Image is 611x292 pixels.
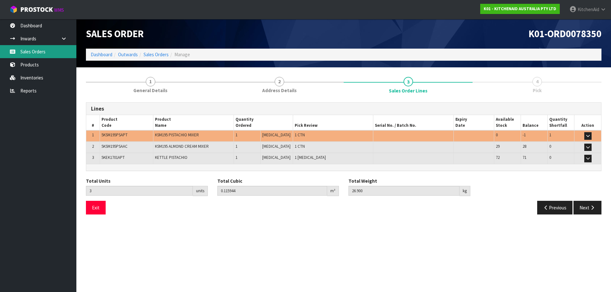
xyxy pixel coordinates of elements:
th: Available Stock [494,115,521,130]
span: 1 CTN [295,132,305,138]
th: Pick Review [293,115,373,130]
div: m³ [327,186,339,196]
span: 1 [235,144,237,149]
span: 1 [MEDICAL_DATA] [295,155,326,160]
a: Sales Orders [144,51,169,58]
span: K01-ORD0078350 [529,28,601,40]
span: 1 CTN [295,144,305,149]
img: cube-alt.png [10,5,18,13]
span: [MEDICAL_DATA] [262,132,291,138]
span: 5KSM195PSAPT [102,132,128,138]
span: [MEDICAL_DATA] [262,144,291,149]
span: -1 [523,132,526,138]
span: 1 [549,132,551,138]
span: 3 [92,155,94,160]
button: Next [573,201,601,214]
th: # [86,115,100,130]
span: 1 [235,132,237,138]
label: Total Units [86,178,110,184]
span: 1 [146,77,155,86]
span: 2 [92,144,94,149]
span: 71 [523,155,526,160]
th: Quantity Shortfall [547,115,574,130]
span: KSM195 PISTACHIO MIXER [155,132,199,138]
span: ProStock [20,5,53,14]
span: 3 [404,77,413,86]
button: Previous [537,201,573,214]
span: General Details [133,87,167,94]
span: 29 [496,144,500,149]
strong: K01 - KITCHENAID AUSTRALIA PTY LTD [484,6,556,11]
th: Serial No. / Batch No. [373,115,454,130]
th: Quantity Ordered [234,115,293,130]
span: 2 [275,77,284,86]
div: kg [460,186,470,196]
th: Balance [521,115,547,130]
th: Expiry Date [454,115,494,130]
span: 0 [496,132,498,138]
span: 28 [523,144,526,149]
span: Sales Order [86,28,144,40]
th: Product Name [153,115,234,130]
span: 4 [532,77,542,86]
span: 1 [235,155,237,160]
a: Outwards [118,51,138,58]
button: Exit [86,201,106,214]
span: Manage [174,51,190,58]
span: Pick [533,87,542,94]
a: Dashboard [91,51,112,58]
input: Total Cubic [217,186,327,196]
span: [MEDICAL_DATA] [262,155,291,160]
th: Action [574,115,601,130]
label: Total Weight [348,178,377,184]
span: KitchenAid [578,6,599,12]
span: KSM195 ALMOND CREAM MIXER [155,144,209,149]
h3: Lines [91,106,596,112]
span: Address Details [262,87,297,94]
span: 0 [549,155,551,160]
input: Total Weight [348,186,460,196]
div: units [193,186,208,196]
input: Total Units [86,186,193,196]
span: 1 [92,132,94,138]
span: KETTLE PISTACHIO [155,155,187,160]
span: Sales Order Lines [86,98,601,219]
span: 0 [549,144,551,149]
span: Sales Order Lines [389,87,427,94]
span: 5KSM195PSAAC [102,144,128,149]
th: Product Code [100,115,153,130]
small: WMS [54,7,64,13]
label: Total Cubic [217,178,242,184]
span: 5KEK1701APT [102,155,125,160]
span: 72 [496,155,500,160]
